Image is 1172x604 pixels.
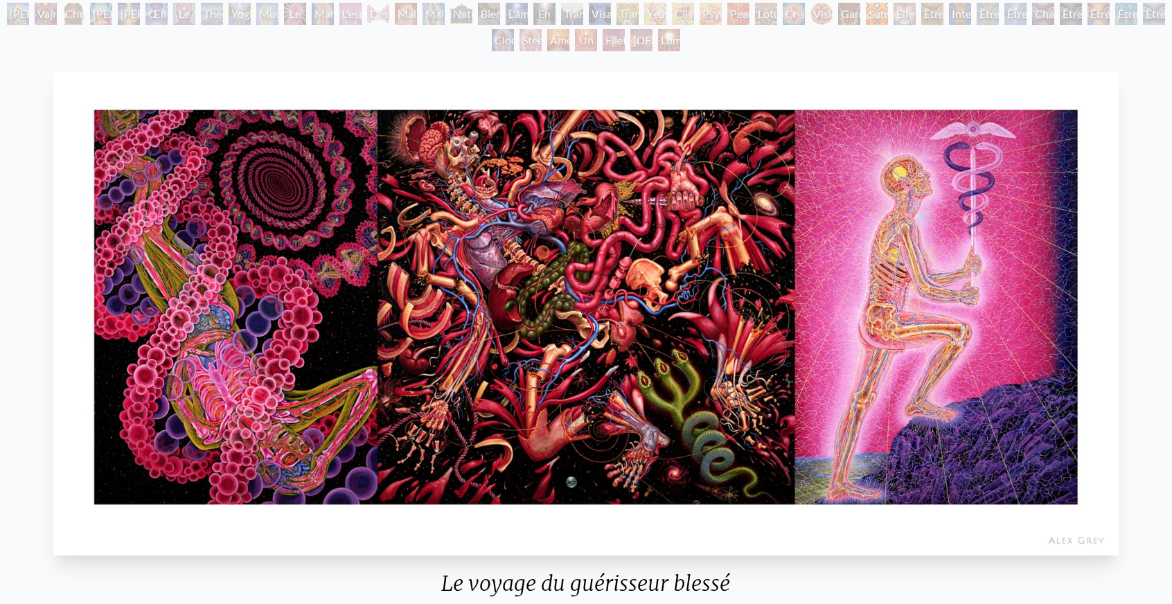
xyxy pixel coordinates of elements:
font: Être Vajra [1063,7,1087,37]
font: Un [579,33,594,46]
font: Nature de l'esprit [453,7,487,53]
font: Être joyau [979,7,1006,37]
font: Être du Bardo [924,7,953,53]
font: Yeux fractals [647,7,682,37]
font: Cristal de vision [785,7,817,53]
font: L'esprit anime la chair [342,7,376,70]
font: Théologue [204,7,254,20]
font: Être de diamant [1007,7,1047,53]
font: L'âme trouve son chemin [508,7,543,70]
font: Filet de l'Être [605,33,631,80]
font: Steeplehead 2 [522,33,581,63]
font: Cils Ophanic [675,7,716,37]
font: Âme suprême [550,33,592,63]
font: Clocher 1 [495,33,532,63]
font: Psychomicrographie d'une pointe de plume de [PERSON_NAME] fractale [702,7,800,136]
font: [DEMOGRAPHIC_DATA][PERSON_NAME]-même [633,33,756,80]
font: Vision Crystal Tondo [813,7,848,53]
font: Des mains qui voient [370,7,400,70]
font: Lotus spectral [758,7,796,37]
font: Être d'écriture secrète [1090,7,1136,53]
font: Lumière blanche [661,33,700,63]
font: Gardien de la vision infinie [841,7,880,87]
font: Transfiguration [564,7,637,20]
font: Christ cosmique [65,7,111,37]
font: Chant de l'Être Vajra [1035,7,1065,70]
font: [PERSON_NAME] [121,7,207,20]
font: Mudra [259,7,292,20]
font: Transport séraphique amarré au Troisième Œil [619,7,673,103]
font: Œil mystique [148,7,193,37]
font: [PERSON_NAME] [10,7,96,20]
font: [PERSON_NAME] [93,7,179,20]
font: Interêtre [952,7,995,20]
font: Visage original [592,7,628,37]
font: Être maya [1118,7,1144,37]
font: Bienveillance [481,7,544,20]
img: Journey-of-the-Wounded-Healer-Panel-1-1995-Alex-Grey-FULL-OG-watermarked.jpg [53,72,1119,556]
font: Elfe cosmique [896,7,942,37]
font: Yogi et la sphère de Möbius [231,7,268,103]
font: Peau d'ange [730,7,761,37]
font: Sunyata [869,7,907,20]
font: Vajra Guru [37,7,62,37]
font: Main bénissante [425,7,477,37]
font: Mains en prière [398,7,427,53]
font: Marche sur le feu [314,7,351,70]
font: Le voyage du guérisseur blessé [441,570,730,596]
